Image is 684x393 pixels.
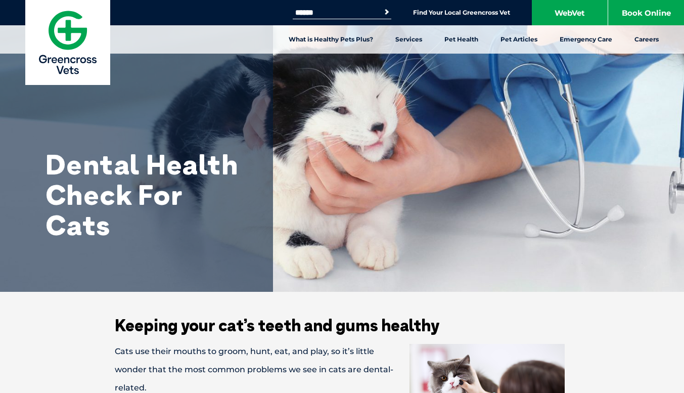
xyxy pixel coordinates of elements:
[413,9,510,17] a: Find Your Local Greencross Vet
[115,315,439,335] span: Keeping your cat’s teeth and gums healthy
[549,25,623,54] a: Emergency Care
[623,25,670,54] a: Careers
[489,25,549,54] a: Pet Articles
[433,25,489,54] a: Pet Health
[278,25,384,54] a: What is Healthy Pets Plus?
[382,7,392,17] button: Search
[45,149,248,240] h1: Dental Health Check For Cats
[384,25,433,54] a: Services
